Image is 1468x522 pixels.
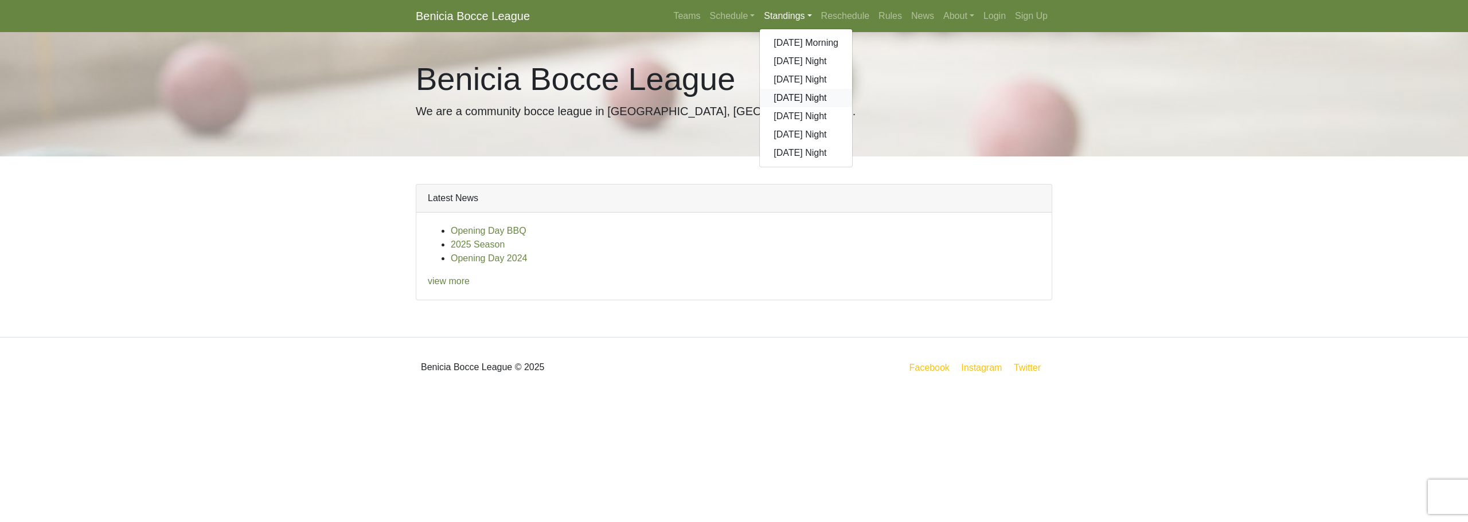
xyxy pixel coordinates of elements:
[760,70,852,89] a: [DATE] Night
[705,5,760,28] a: Schedule
[1012,360,1050,375] a: Twitter
[760,125,852,144] a: [DATE] Night
[759,29,853,167] div: Standings
[407,347,734,388] div: Benicia Bocce League © 2025
[907,360,952,375] a: Facebook
[759,5,816,28] a: Standings
[428,276,470,286] a: view more
[1010,5,1052,28] a: Sign Up
[451,240,505,249] a: 2025 Season
[416,103,1052,120] p: We are a community bocce league in [GEOGRAPHIC_DATA], [GEOGRAPHIC_DATA].
[817,5,874,28] a: Reschedule
[760,52,852,70] a: [DATE] Night
[760,144,852,162] a: [DATE] Night
[907,5,939,28] a: News
[416,60,1052,98] h1: Benicia Bocce League
[979,5,1010,28] a: Login
[416,5,530,28] a: Benicia Bocce League
[939,5,979,28] a: About
[760,89,852,107] a: [DATE] Night
[416,185,1052,213] div: Latest News
[451,253,527,263] a: Opening Day 2024
[760,34,852,52] a: [DATE] Morning
[669,5,705,28] a: Teams
[959,360,1004,375] a: Instagram
[451,226,526,236] a: Opening Day BBQ
[874,5,907,28] a: Rules
[760,107,852,125] a: [DATE] Night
